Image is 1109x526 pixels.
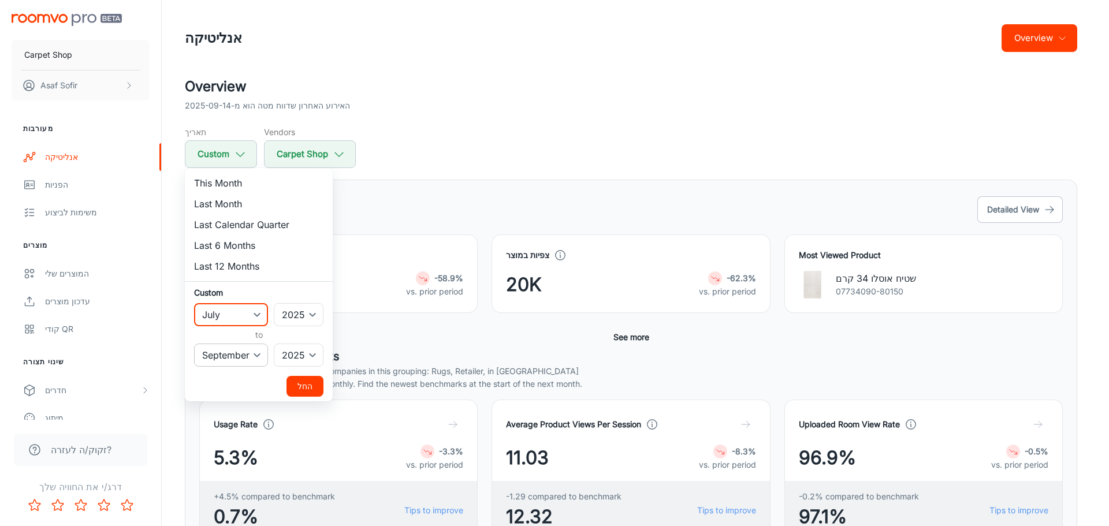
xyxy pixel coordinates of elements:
[185,256,333,277] li: Last 12 Months
[185,214,333,235] li: Last Calendar Quarter
[286,376,323,397] button: החל
[185,193,333,214] li: Last Month
[185,235,333,256] li: Last 6 Months
[196,329,321,341] h6: to
[185,173,333,193] li: This Month
[194,286,323,299] h6: Custom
